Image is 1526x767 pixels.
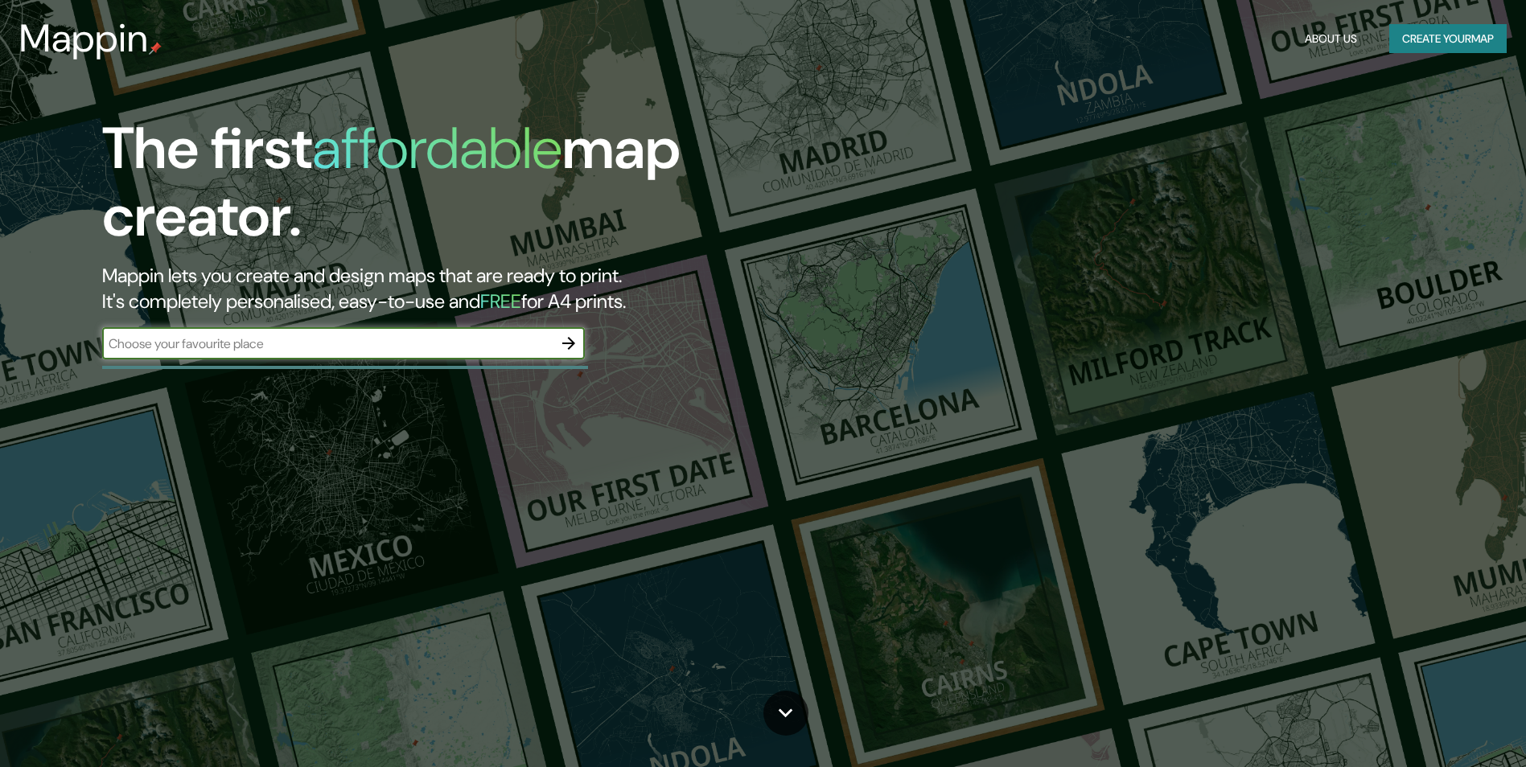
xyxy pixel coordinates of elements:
input: Choose your favourite place [102,334,553,353]
h3: Mappin [19,16,149,61]
button: About Us [1298,24,1364,54]
img: mappin-pin [149,42,162,55]
h1: affordable [312,111,562,186]
button: Create yourmap [1389,24,1507,54]
h5: FREE [480,289,521,314]
h2: Mappin lets you create and design maps that are ready to print. It's completely personalised, eas... [102,263,866,314]
h1: The first map creator. [102,115,866,263]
